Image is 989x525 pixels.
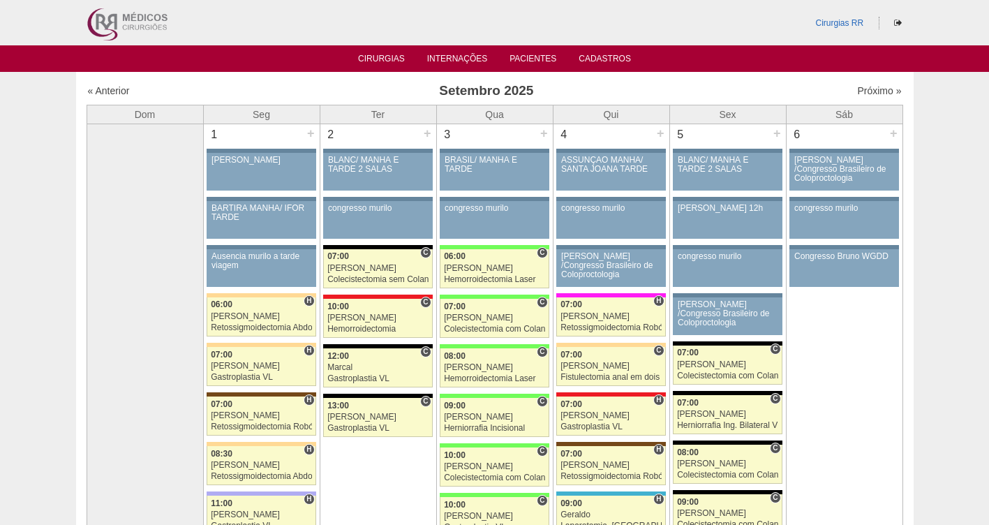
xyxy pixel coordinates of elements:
a: congresso murilo [323,201,432,239]
div: [PERSON_NAME] /Congresso Brasileiro de Coloproctologia [678,300,778,328]
a: H 07:00 [PERSON_NAME] Retossigmoidectomia Robótica [556,446,665,485]
div: [PERSON_NAME] [327,313,429,323]
div: [PERSON_NAME] [444,363,545,372]
span: 11:00 [211,498,232,508]
span: 08:00 [677,448,699,457]
span: 06:00 [211,300,232,309]
div: Key: Aviso [673,245,782,249]
div: Colecistectomia com Colangiografia VL [444,325,545,334]
div: Key: Assunção [323,295,432,299]
a: congresso murilo [440,201,549,239]
h3: Setembro 2025 [283,81,690,101]
span: Consultório [420,247,431,258]
div: [PERSON_NAME] [677,509,778,518]
div: Retossigmoidectomia Abdominal VL [211,472,312,481]
div: Key: Assunção [556,392,665,397]
div: [PERSON_NAME] [444,413,545,422]
span: 10:00 [327,302,349,311]
th: Dom [87,105,203,124]
th: Sáb [786,105,902,124]
a: C 13:00 [PERSON_NAME] Gastroplastia VL [323,398,432,437]
div: [PERSON_NAME] [211,411,312,420]
a: H 06:00 [PERSON_NAME] Retossigmoidectomia Abdominal VL [207,297,315,337]
span: 08:00 [444,351,466,361]
div: Gastroplastia VL [327,374,429,383]
span: 07:00 [444,302,466,311]
th: Sex [669,105,786,124]
div: 5 [670,124,692,145]
div: Key: Brasil [440,394,549,398]
div: BRASIL/ MANHÃ E TARDE [445,156,544,174]
div: Key: Aviso [323,197,432,201]
a: [PERSON_NAME] /Congresso Brasileiro de Coloproctologia [556,249,665,287]
div: [PERSON_NAME] [677,410,778,419]
div: [PERSON_NAME] 12h [678,204,778,213]
span: 07:00 [560,350,582,360]
div: Key: Blanc [323,245,432,249]
div: Key: Aviso [440,197,549,201]
div: Key: Aviso [673,197,782,201]
div: Key: Neomater [556,491,665,496]
span: Hospital [304,394,314,406]
a: ASSUNÇÃO MANHÃ/ SANTA JOANA TARDE [556,153,665,191]
span: Hospital [304,295,314,306]
div: Retossigmoidectomia Robótica [560,472,662,481]
div: + [538,124,550,142]
a: Cirurgias RR [815,18,863,28]
div: congresso murilo [561,204,661,213]
div: [PERSON_NAME] [677,360,778,369]
div: congresso murilo [794,204,894,213]
div: congresso murilo [678,252,778,261]
div: Fistulectomia anal em dois tempos [560,373,662,382]
span: Hospital [653,494,664,505]
a: C 07:00 [PERSON_NAME] Colecistectomia com Colangiografia VL [673,346,782,385]
div: [PERSON_NAME] [444,512,545,521]
th: Qui [553,105,669,124]
a: BLANC/ MANHÃ E TARDE 2 SALAS [323,153,432,191]
a: BLANC/ MANHÃ E TARDE 2 SALAS [673,153,782,191]
a: C 07:00 [PERSON_NAME] Fistulectomia anal em dois tempos [556,347,665,386]
span: Hospital [653,394,664,406]
div: [PERSON_NAME] [560,362,662,371]
span: 07:00 [560,399,582,409]
span: Consultório [420,396,431,407]
div: Key: Christóvão da Gama [207,491,315,496]
div: [PERSON_NAME] [677,459,778,468]
div: [PERSON_NAME] [560,461,662,470]
span: Consultório [770,343,780,355]
a: [PERSON_NAME] /Congresso Brasileiro de Coloproctologia [673,297,782,335]
div: Colecistectomia sem Colangiografia VL [327,275,429,284]
span: Hospital [653,295,664,306]
div: Herniorrafia Ing. Bilateral VL [677,421,778,430]
th: Seg [203,105,320,124]
div: 6 [787,124,808,145]
div: Herniorrafia Incisional [444,424,545,433]
a: C 09:00 [PERSON_NAME] Herniorrafia Incisional [440,398,549,437]
div: Key: Brasil [440,493,549,497]
a: BRASIL/ MANHÃ E TARDE [440,153,549,191]
div: Hemorroidectomia Laser [444,275,545,284]
a: Pacientes [510,54,556,68]
span: Consultório [537,495,547,506]
div: [PERSON_NAME] /Congresso Brasileiro de Coloproctologia [794,156,894,184]
a: congresso murilo [789,201,898,239]
a: « Anterior [88,85,130,96]
a: BARTIRA MANHÃ/ IFOR TARDE [207,201,315,239]
span: Consultório [537,247,547,258]
a: [PERSON_NAME] /Congresso Brasileiro de Coloproctologia [789,153,898,191]
a: C 12:00 Marcal Gastroplastia VL [323,348,432,387]
span: 10:00 [444,500,466,510]
a: C 10:00 [PERSON_NAME] Colecistectomia com Colangiografia VL [440,448,549,487]
span: 10:00 [444,450,466,460]
div: 4 [553,124,575,145]
div: Key: Bartira [556,343,665,347]
span: Consultório [537,346,547,357]
a: Congresso Bruno WGDD [789,249,898,287]
span: Consultório [537,297,547,308]
div: BLANC/ MANHÃ E TARDE 2 SALAS [678,156,778,174]
div: Key: Blanc [323,344,432,348]
span: Consultório [653,345,664,356]
a: congresso murilo [556,201,665,239]
div: Key: Brasil [440,295,549,299]
span: 08:30 [211,449,232,459]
